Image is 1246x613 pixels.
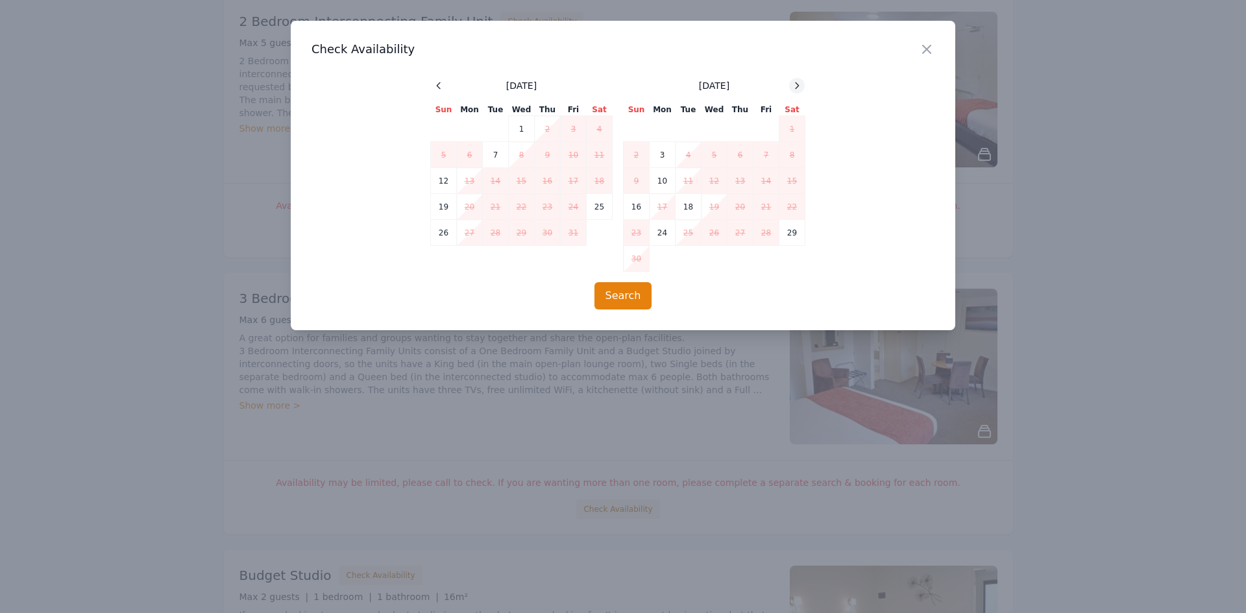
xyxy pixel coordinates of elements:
td: 2 [535,116,561,142]
td: 7 [753,142,779,168]
td: 8 [779,142,805,168]
td: 19 [431,194,457,220]
td: 3 [650,142,676,168]
th: Mon [457,104,483,116]
td: 9 [535,142,561,168]
td: 11 [676,168,702,194]
td: 6 [457,142,483,168]
td: 22 [509,194,535,220]
td: 27 [457,220,483,246]
td: 29 [509,220,535,246]
th: Tue [676,104,702,116]
td: 4 [587,116,613,142]
td: 2 [624,142,650,168]
th: Wed [509,104,535,116]
td: 20 [727,194,753,220]
th: Sat [779,104,805,116]
td: 8 [509,142,535,168]
td: 9 [624,168,650,194]
td: 7 [483,142,509,168]
td: 1 [779,116,805,142]
td: 24 [561,194,587,220]
td: 14 [753,168,779,194]
td: 6 [727,142,753,168]
td: 1 [509,116,535,142]
td: 29 [779,220,805,246]
td: 11 [587,142,613,168]
td: 21 [483,194,509,220]
td: 28 [483,220,509,246]
h3: Check Availability [311,42,934,57]
td: 15 [779,168,805,194]
td: 23 [535,194,561,220]
td: 16 [624,194,650,220]
th: Mon [650,104,676,116]
span: [DATE] [506,79,537,92]
th: Thu [535,104,561,116]
td: 4 [676,142,702,168]
th: Sun [431,104,457,116]
th: Wed [702,104,727,116]
td: 16 [535,168,561,194]
td: 25 [676,220,702,246]
th: Fri [753,104,779,116]
td: 26 [702,220,727,246]
td: 18 [676,194,702,220]
td: 12 [702,168,727,194]
td: 20 [457,194,483,220]
td: 21 [753,194,779,220]
td: 17 [561,168,587,194]
th: Thu [727,104,753,116]
td: 12 [431,168,457,194]
td: 5 [431,142,457,168]
button: Search [594,282,652,309]
span: [DATE] [699,79,729,92]
td: 31 [561,220,587,246]
td: 26 [431,220,457,246]
th: Sun [624,104,650,116]
td: 25 [587,194,613,220]
td: 24 [650,220,676,246]
td: 10 [650,168,676,194]
td: 27 [727,220,753,246]
th: Sat [587,104,613,116]
th: Tue [483,104,509,116]
td: 5 [702,142,727,168]
td: 22 [779,194,805,220]
td: 17 [650,194,676,220]
td: 3 [561,116,587,142]
td: 23 [624,220,650,246]
td: 13 [457,168,483,194]
td: 19 [702,194,727,220]
td: 10 [561,142,587,168]
td: 18 [587,168,613,194]
td: 30 [624,246,650,272]
th: Fri [561,104,587,116]
td: 30 [535,220,561,246]
td: 14 [483,168,509,194]
td: 13 [727,168,753,194]
td: 28 [753,220,779,246]
td: 15 [509,168,535,194]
